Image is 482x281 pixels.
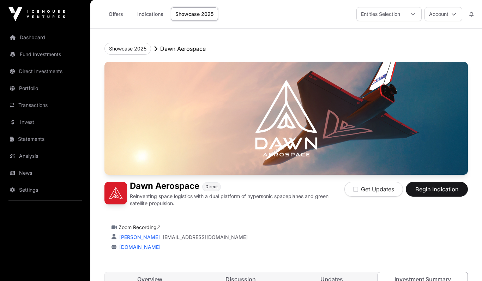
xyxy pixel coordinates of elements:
a: Zoom Recording [119,224,161,230]
a: [EMAIL_ADDRESS][DOMAIN_NAME] [163,234,248,241]
a: Fund Investments [6,47,85,62]
a: Analysis [6,148,85,164]
a: Settings [6,182,85,198]
div: Entities Selection [357,7,404,21]
a: Indications [133,7,168,21]
a: Dashboard [6,30,85,45]
iframe: Chat Widget [447,247,482,281]
img: Icehouse Ventures Logo [8,7,65,21]
button: Showcase 2025 [104,43,151,55]
span: Direct [205,184,218,190]
a: Transactions [6,97,85,113]
a: [PERSON_NAME] [118,234,160,240]
a: Begin Indication [406,189,468,196]
img: Dawn Aerospace [104,62,468,175]
a: Statements [6,131,85,147]
button: Begin Indication [406,182,468,197]
a: Portfolio [6,80,85,96]
a: Direct Investments [6,64,85,79]
a: Offers [102,7,130,21]
img: Dawn Aerospace [104,182,127,204]
button: Get Updates [344,182,403,197]
button: Account [424,7,462,21]
h1: Dawn Aerospace [130,182,199,191]
p: Reinventing space logistics with a dual platform of hypersonic spaceplanes and green satellite pr... [130,193,344,207]
a: [DOMAIN_NAME] [116,244,161,250]
a: News [6,165,85,181]
a: Invest [6,114,85,130]
p: Dawn Aerospace [160,44,206,53]
span: Begin Indication [415,185,459,193]
a: Showcase 2025 [171,7,218,21]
